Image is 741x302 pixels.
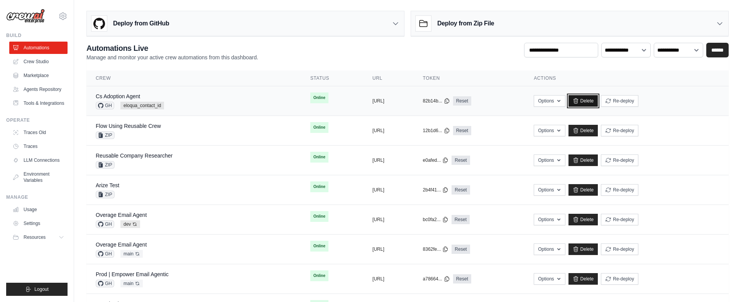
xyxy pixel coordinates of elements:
button: Options [534,214,565,225]
th: URL [363,70,414,86]
span: eloqua_contact_id [120,102,164,109]
span: main [120,280,143,287]
button: Re-deploy [601,125,638,136]
a: Arize Test [96,182,119,188]
a: Crew Studio [9,55,68,68]
span: main [120,250,143,258]
a: Automations [9,42,68,54]
button: Re-deploy [601,154,638,166]
button: a78664... [423,276,450,282]
p: Manage and monitor your active crew automations from this dashboard. [86,54,258,61]
a: Delete [568,125,598,136]
span: Online [310,92,328,103]
a: Flow Using Reusable Crew [96,123,161,129]
a: Marketplace [9,69,68,82]
span: Online [310,270,328,281]
button: 82b14b... [423,98,450,104]
span: Online [310,211,328,222]
img: Logo [6,9,45,23]
a: Usage [9,203,68,216]
h2: Automations Live [86,43,258,54]
a: Environment Variables [9,168,68,186]
button: 8362fe... [423,246,449,252]
a: Reset [452,215,470,224]
button: Re-deploy [601,273,638,285]
a: Reset [453,126,471,135]
h3: Deploy from GitHub [113,19,169,28]
span: GH [96,102,114,109]
a: Traces Old [9,126,68,139]
span: Resources [24,234,46,240]
div: Operate [6,117,68,123]
th: Actions [524,70,729,86]
button: Resources [9,231,68,243]
span: GH [96,220,114,228]
th: Token [414,70,525,86]
div: Manage [6,194,68,200]
a: Prod | Empower Email Agentic [96,271,169,277]
button: Options [534,184,565,196]
h3: Deploy from Zip File [437,19,494,28]
button: Logout [6,283,68,296]
button: 2b4f41... [423,187,449,193]
button: Re-deploy [601,214,638,225]
a: Reset [452,156,470,165]
button: Options [534,154,565,166]
a: Delete [568,243,598,255]
img: GitHub Logo [91,16,107,31]
a: Agents Repository [9,83,68,96]
button: Re-deploy [601,95,638,107]
button: Options [534,273,565,285]
button: Options [534,125,565,136]
span: Online [310,152,328,163]
a: Traces [9,140,68,153]
span: Online [310,241,328,252]
span: ZIP [96,161,115,169]
a: Cs Adoption Agent [96,93,140,99]
span: Online [310,181,328,192]
a: Delete [568,154,598,166]
a: Reset [453,274,471,284]
a: Reset [452,185,470,195]
button: 12b1d6... [423,128,450,134]
th: Status [301,70,363,86]
span: Online [310,122,328,133]
button: Options [534,243,565,255]
a: Reset [453,96,471,106]
span: dev [120,220,140,228]
button: Options [534,95,565,107]
span: ZIP [96,131,115,139]
a: LLM Connections [9,154,68,166]
th: Crew [86,70,301,86]
span: Logout [34,286,49,292]
a: Overage Email Agent [96,212,147,218]
a: Delete [568,95,598,107]
a: Delete [568,273,598,285]
button: Re-deploy [601,184,638,196]
a: Overage Email Agent [96,242,147,248]
button: Re-deploy [601,243,638,255]
a: Reset [452,245,470,254]
a: Settings [9,217,68,230]
a: Delete [568,214,598,225]
a: Reusable Company Researcher [96,153,173,159]
button: bc0fa2... [423,216,448,223]
button: e0afed... [423,157,449,163]
a: Delete [568,184,598,196]
a: Tools & Integrations [9,97,68,109]
span: GH [96,280,114,287]
span: ZIP [96,191,115,198]
div: Build [6,32,68,39]
span: GH [96,250,114,258]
